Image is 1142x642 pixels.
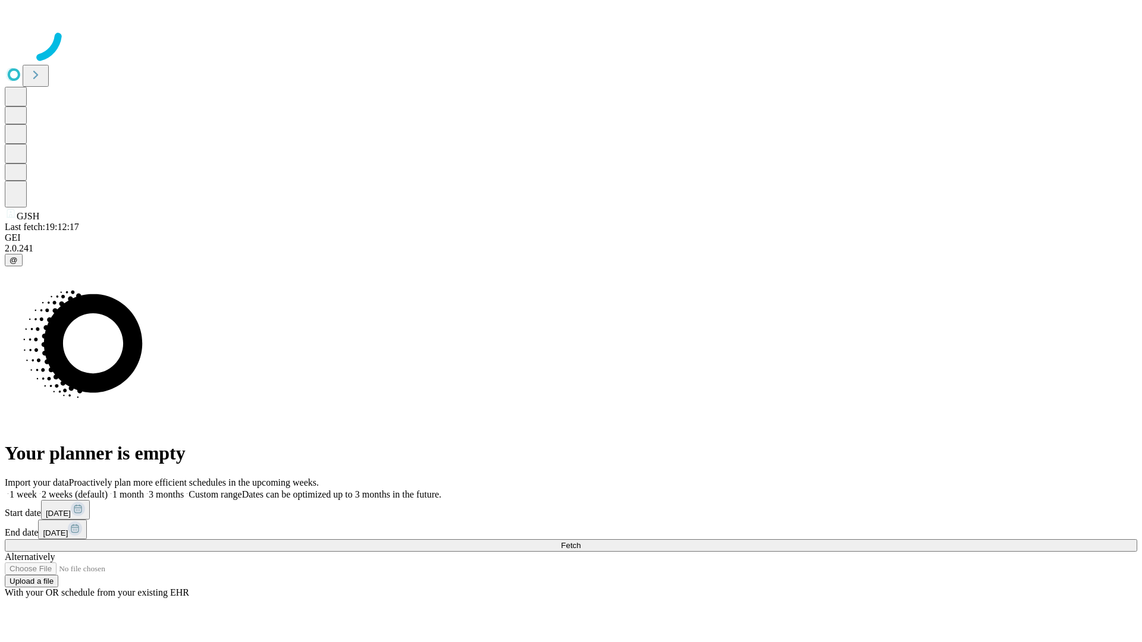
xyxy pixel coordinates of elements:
[5,500,1137,520] div: Start date
[112,489,144,499] span: 1 month
[5,575,58,587] button: Upload a file
[5,520,1137,539] div: End date
[46,509,71,518] span: [DATE]
[149,489,184,499] span: 3 months
[42,489,108,499] span: 2 weeks (default)
[5,222,79,232] span: Last fetch: 19:12:17
[5,232,1137,243] div: GEI
[17,211,39,221] span: GJSH
[5,243,1137,254] div: 2.0.241
[5,254,23,266] button: @
[5,552,55,562] span: Alternatively
[10,256,18,265] span: @
[69,477,319,487] span: Proactively plan more efficient schedules in the upcoming weeks.
[5,587,189,597] span: With your OR schedule from your existing EHR
[561,541,581,550] span: Fetch
[10,489,37,499] span: 1 week
[5,539,1137,552] button: Fetch
[5,442,1137,464] h1: Your planner is empty
[38,520,87,539] button: [DATE]
[189,489,241,499] span: Custom range
[41,500,90,520] button: [DATE]
[43,528,68,537] span: [DATE]
[242,489,441,499] span: Dates can be optimized up to 3 months in the future.
[5,477,69,487] span: Import your data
